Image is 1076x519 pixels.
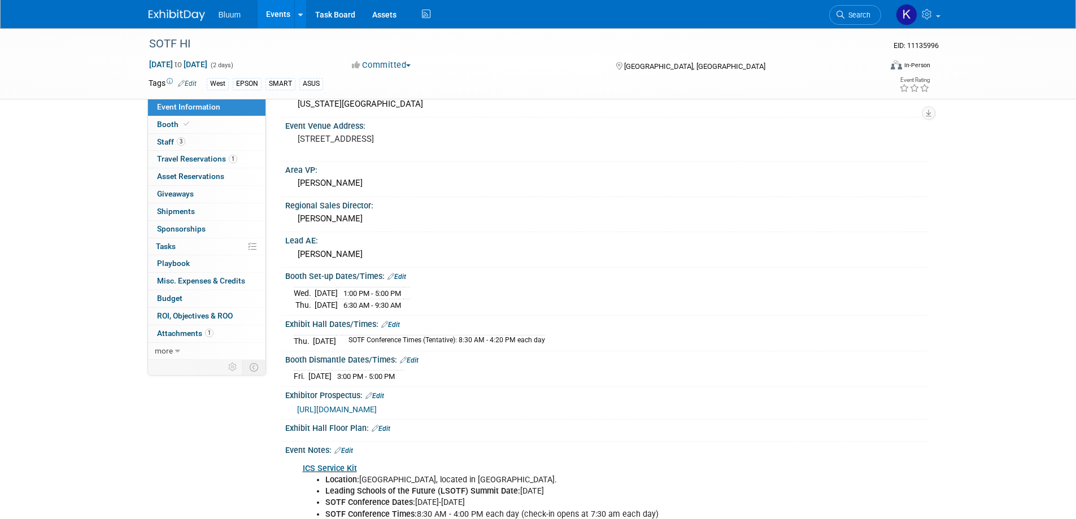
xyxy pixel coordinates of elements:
a: Booth [148,116,265,133]
span: more [155,346,173,355]
a: Giveaways [148,186,265,203]
div: SOTF HI [145,34,864,54]
span: 1 [205,329,214,337]
td: Thu. [294,335,313,347]
div: Event Notes: [285,442,928,456]
span: ROI, Objectives & ROO [157,311,233,320]
div: ASUS [299,78,323,90]
div: Area VP: [285,162,928,176]
li: [GEOGRAPHIC_DATA], located in [GEOGRAPHIC_DATA]. [325,474,797,486]
a: Misc. Expenses & Credits [148,273,265,290]
div: SMART [265,78,295,90]
div: Event Format [814,59,931,76]
a: Edit [381,321,400,329]
div: West [207,78,229,90]
a: Edit [178,80,197,88]
td: SOTF Conference Times (Tentative): 8:30 AM - 4:20 PM each day [342,335,545,347]
span: 1:00 PM - 5:00 PM [343,289,401,298]
img: Kellie Noller [896,4,917,25]
span: Search [844,11,870,19]
span: (2 days) [210,62,233,69]
a: Edit [334,447,353,455]
div: Booth Set-up Dates/Times: [285,268,928,282]
span: 3:00 PM - 5:00 PM [337,372,395,381]
span: Budget [157,294,182,303]
td: Toggle Event Tabs [242,360,265,374]
span: Bluum [219,10,241,19]
b: Location: [325,475,359,485]
td: [DATE] [313,335,336,347]
b: Leading Schools of the Future (LSOTF) Summit Date: [325,486,520,496]
a: Edit [387,273,406,281]
a: Playbook [148,255,265,272]
a: Attachments1 [148,325,265,342]
span: Staff [157,137,185,146]
a: [URL][DOMAIN_NAME] [297,405,377,414]
div: Event Rating [899,77,930,83]
a: Travel Reservations1 [148,151,265,168]
img: ExhibitDay [149,10,205,21]
a: Search [829,5,881,25]
span: Event Information [157,102,220,111]
div: [PERSON_NAME] [294,210,920,228]
span: Event ID: 11135996 [894,41,939,50]
a: more [148,343,265,360]
span: Misc. Expenses & Credits [157,276,245,285]
span: [DATE] [DATE] [149,59,208,69]
a: ROI, Objectives & ROO [148,308,265,325]
td: [DATE] [315,299,338,311]
td: Tags [149,77,197,90]
div: Regional Sales Director: [285,197,928,211]
span: Shipments [157,207,195,216]
td: Personalize Event Tab Strip [223,360,243,374]
span: to [173,60,184,69]
div: EPSON [233,78,262,90]
td: [DATE] [308,370,332,382]
div: [PERSON_NAME] [294,175,920,192]
li: [DATE]-[DATE] [325,497,797,508]
span: [GEOGRAPHIC_DATA], [GEOGRAPHIC_DATA] [624,62,765,71]
span: Travel Reservations [157,154,237,163]
img: Format-Inperson.png [891,60,902,69]
div: Lead AE: [285,232,928,246]
a: Budget [148,290,265,307]
div: Exhibit Hall Dates/Times: [285,316,928,330]
td: Wed. [294,287,315,299]
b: SOTF Conference Times: [325,509,417,519]
a: ICS Service Kit [303,464,357,473]
div: Event Venue Address: [285,117,928,132]
div: Booth Dismantle Dates/Times: [285,351,928,366]
a: Tasks [148,238,265,255]
a: Edit [400,356,419,364]
li: [DATE] [325,486,797,497]
button: Committed [348,59,415,71]
a: Shipments [148,203,265,220]
a: Sponsorships [148,221,265,238]
i: Booth reservation complete [184,121,189,127]
a: Edit [365,392,384,400]
span: Playbook [157,259,190,268]
div: Exhibitor Prospectus: [285,387,928,402]
div: In-Person [904,61,930,69]
a: Edit [372,425,390,433]
span: 1 [229,155,237,163]
b: SOTF Conference Dates: [325,498,415,507]
td: Fri. [294,370,308,382]
a: Asset Reservations [148,168,265,185]
pre: [STREET_ADDRESS] [298,134,541,144]
span: Asset Reservations [157,172,224,181]
a: Staff3 [148,134,265,151]
span: Attachments [157,329,214,338]
span: 6:30 AM - 9:30 AM [343,301,401,309]
span: 3 [177,137,185,146]
span: Sponsorships [157,224,206,233]
span: Giveaways [157,189,194,198]
td: Thu. [294,299,315,311]
span: Booth [157,120,191,129]
div: [US_STATE][GEOGRAPHIC_DATA] [294,95,920,113]
div: Exhibit Hall Floor Plan: [285,420,928,434]
span: Tasks [156,242,176,251]
div: [PERSON_NAME] [294,246,920,263]
a: Event Information [148,99,265,116]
